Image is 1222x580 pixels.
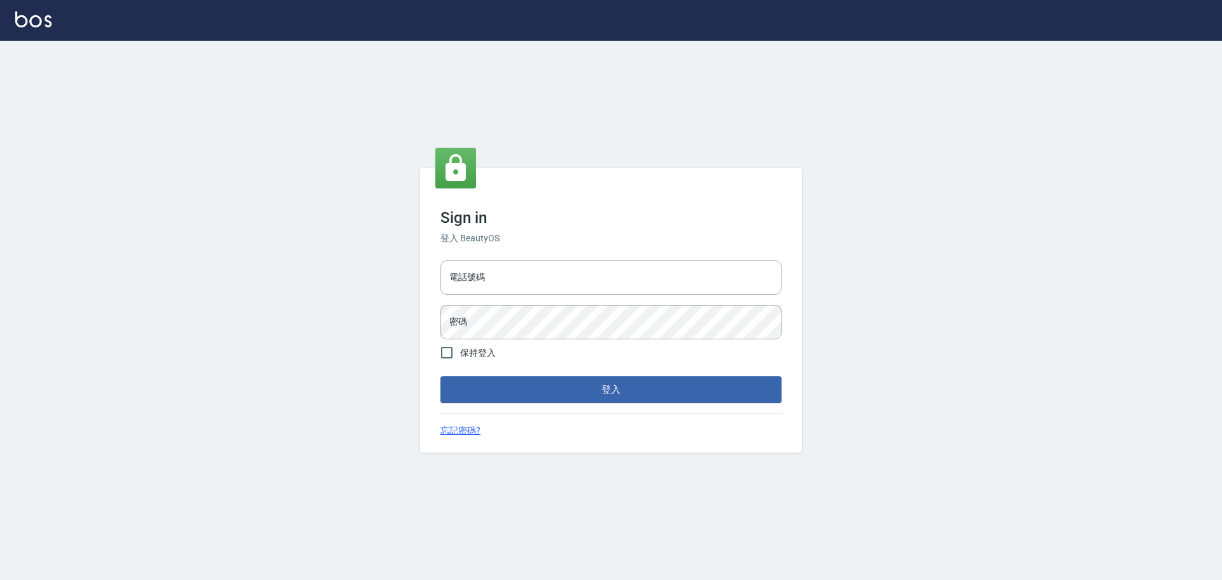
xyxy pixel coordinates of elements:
a: 忘記密碼? [440,424,481,437]
button: 登入 [440,376,782,403]
img: Logo [15,11,52,27]
span: 保持登入 [460,346,496,360]
h6: 登入 BeautyOS [440,232,782,245]
h3: Sign in [440,209,782,227]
